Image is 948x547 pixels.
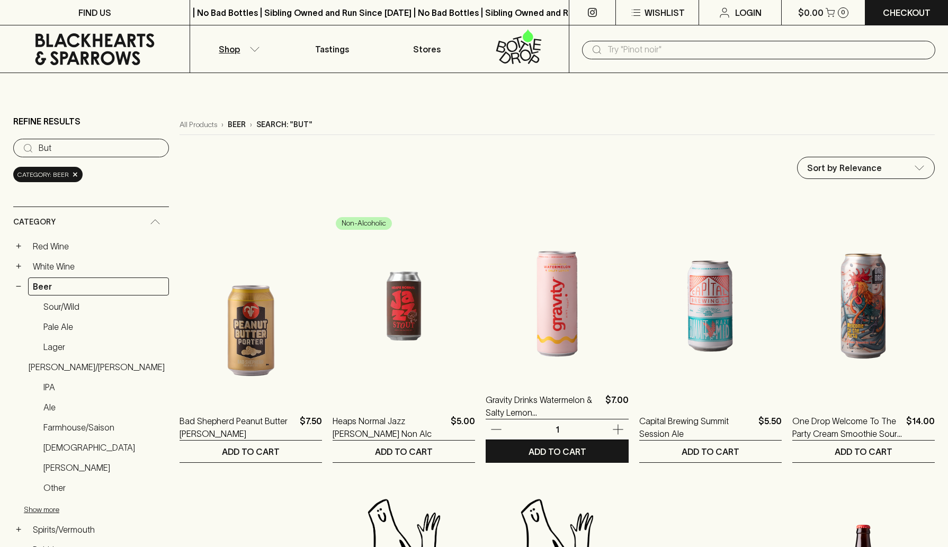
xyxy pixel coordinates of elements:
span: Category [13,216,56,229]
button: Shop [190,25,285,73]
p: Checkout [883,6,931,19]
input: Try “Pinot noir” [39,140,160,157]
a: Lager [39,338,169,356]
a: Other [39,479,169,497]
span: Category: beer [17,169,69,180]
div: Category [13,207,169,237]
p: ADD TO CART [375,445,433,458]
button: ADD TO CART [486,441,628,462]
a: [PERSON_NAME]/[PERSON_NAME] [24,358,169,376]
button: ADD TO CART [639,441,782,462]
a: [DEMOGRAPHIC_DATA] [39,438,169,456]
p: Wishlist [645,6,685,19]
p: › [221,119,223,130]
a: Heaps Normal Jazz [PERSON_NAME] Non Alc [333,415,446,440]
p: ADD TO CART [529,445,586,458]
a: One Drop Welcome To The Party Cream Smoothie Sour 440ml [792,415,902,440]
p: beer [228,119,246,130]
p: Sort by Relevance [807,162,882,174]
button: Show more [24,499,163,521]
button: + [13,524,24,535]
p: FIND US [78,6,111,19]
p: $5.00 [451,415,475,440]
input: Try "Pinot noir" [607,41,927,58]
a: All Products [180,119,217,130]
img: Gravity Drinks Watermelon & Salty Lemon Seltzer [486,192,628,378]
p: Refine Results [13,115,81,128]
a: Tastings [285,25,380,73]
a: Spirits/Vermouth [28,521,169,539]
img: Heaps Normal Jazz Stout Non Alc [333,213,475,399]
a: IPA [39,378,169,396]
p: Tastings [315,43,349,56]
p: ADD TO CART [835,445,892,458]
button: ADD TO CART [792,441,935,462]
a: White Wine [28,257,169,275]
a: Bad Shepherd Peanut Butter [PERSON_NAME] [180,415,296,440]
a: Pale Ale [39,318,169,336]
p: Shop [219,43,240,56]
a: Farmhouse/Saison [39,418,169,436]
p: Search: "But" [256,119,312,130]
a: Gravity Drinks Watermelon & Salty Lemon [PERSON_NAME] [486,393,601,419]
p: Stores [413,43,441,56]
a: Stores [380,25,475,73]
p: 0 [841,10,845,15]
p: ADD TO CART [222,445,280,458]
p: $7.00 [605,393,629,419]
p: $7.50 [300,415,322,440]
p: ADD TO CART [682,445,739,458]
img: Capital Brewing Summit Session Ale [639,213,782,399]
img: One Drop Welcome To The Party Cream Smoothie Sour 440ml [792,213,935,399]
button: − [13,281,24,292]
a: Capital Brewing Summit Session Ale [639,415,754,440]
a: [PERSON_NAME] [39,459,169,477]
a: Red Wine [28,237,169,255]
button: ADD TO CART [333,441,475,462]
p: Login [735,6,762,19]
p: $0.00 [798,6,824,19]
div: Sort by Relevance [798,157,934,178]
button: ADD TO CART [180,441,322,462]
p: $14.00 [906,415,935,440]
p: $5.50 [758,415,782,440]
p: › [250,119,252,130]
a: Sour/Wild [39,298,169,316]
button: + [13,241,24,252]
p: 1 [544,424,570,435]
img: Bad Shepherd Peanut Butter Porter [180,213,322,399]
button: + [13,261,24,272]
a: Ale [39,398,169,416]
span: × [72,169,78,180]
a: Beer [28,277,169,295]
